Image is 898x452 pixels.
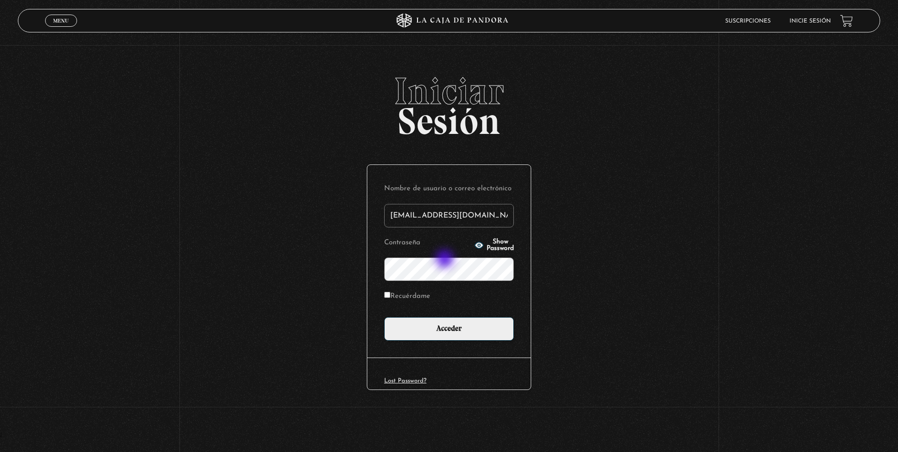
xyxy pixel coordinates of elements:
[18,72,880,132] h2: Sesión
[487,239,514,252] span: Show Password
[384,378,426,384] a: Lost Password?
[384,182,514,196] label: Nombre de usuario o correo electrónico
[384,317,514,341] input: Acceder
[18,72,880,110] span: Iniciar
[50,26,72,32] span: Cerrar
[384,236,472,250] label: Contraseña
[474,239,514,252] button: Show Password
[725,18,771,24] a: Suscripciones
[384,292,390,298] input: Recuérdame
[840,15,853,27] a: View your shopping cart
[790,18,831,24] a: Inicie sesión
[384,289,430,304] label: Recuérdame
[53,18,69,23] span: Menu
